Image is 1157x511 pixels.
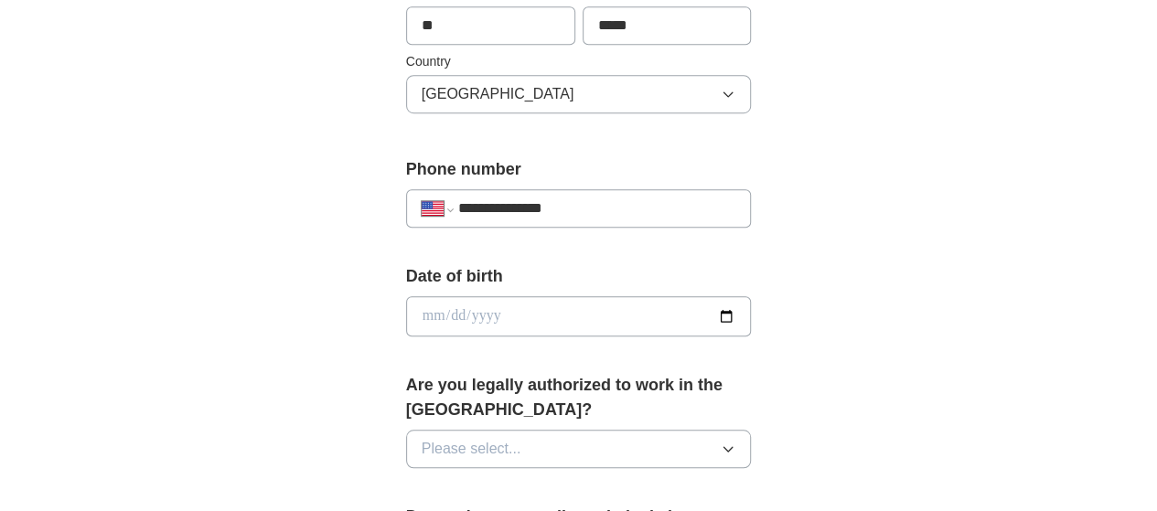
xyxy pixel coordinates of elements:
[422,438,521,460] span: Please select...
[406,430,752,468] button: Please select...
[406,264,752,289] label: Date of birth
[406,373,752,422] label: Are you legally authorized to work in the [GEOGRAPHIC_DATA]?
[422,83,574,105] span: [GEOGRAPHIC_DATA]
[406,157,752,182] label: Phone number
[406,75,752,113] button: [GEOGRAPHIC_DATA]
[406,52,752,71] label: Country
